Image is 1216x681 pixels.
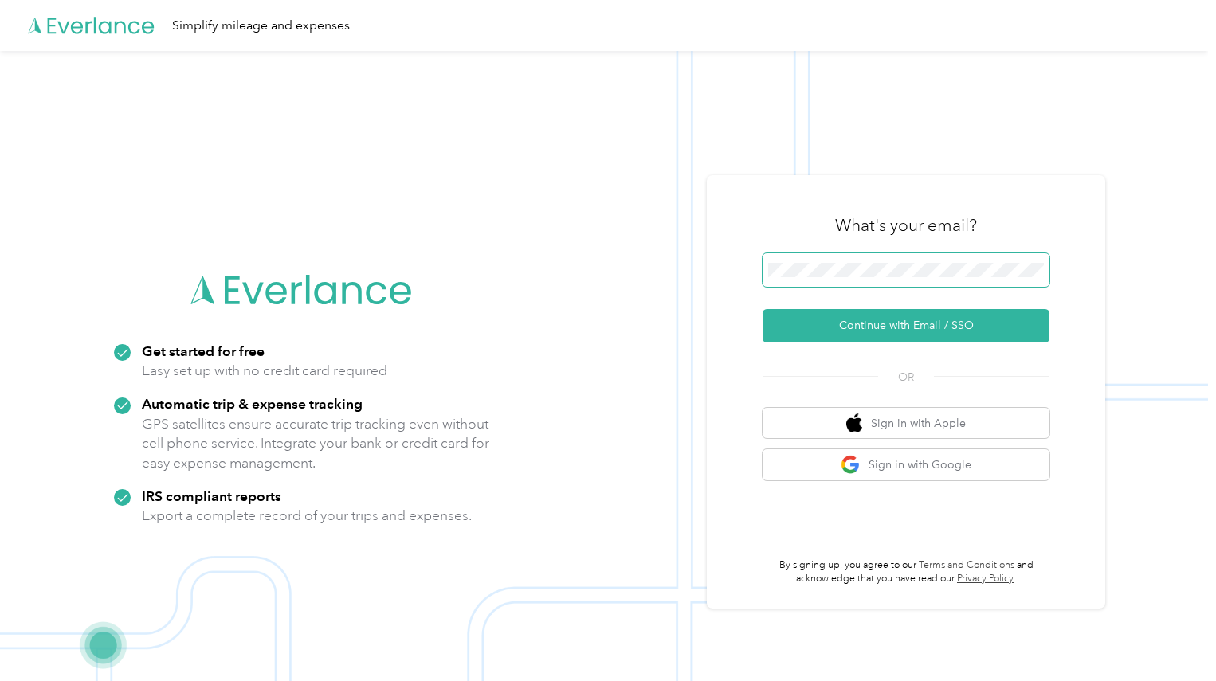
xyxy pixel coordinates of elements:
strong: IRS compliant reports [142,487,281,504]
button: google logoSign in with Google [763,449,1049,480]
img: google logo [841,455,861,475]
a: Privacy Policy [957,573,1014,585]
p: Easy set up with no credit card required [142,361,387,381]
h3: What's your email? [835,214,977,237]
button: apple logoSign in with Apple [763,408,1049,439]
p: GPS satellites ensure accurate trip tracking even without cell phone service. Integrate your bank... [142,414,490,473]
img: apple logo [846,413,862,433]
strong: Get started for free [142,342,265,359]
div: Simplify mileage and expenses [172,16,350,36]
p: By signing up, you agree to our and acknowledge that you have read our . [763,558,1049,586]
strong: Automatic trip & expense tracking [142,395,363,412]
p: Export a complete record of your trips and expenses. [142,506,472,526]
button: Continue with Email / SSO [763,309,1049,342]
span: OR [878,369,934,386]
a: Terms and Conditions [919,559,1014,571]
